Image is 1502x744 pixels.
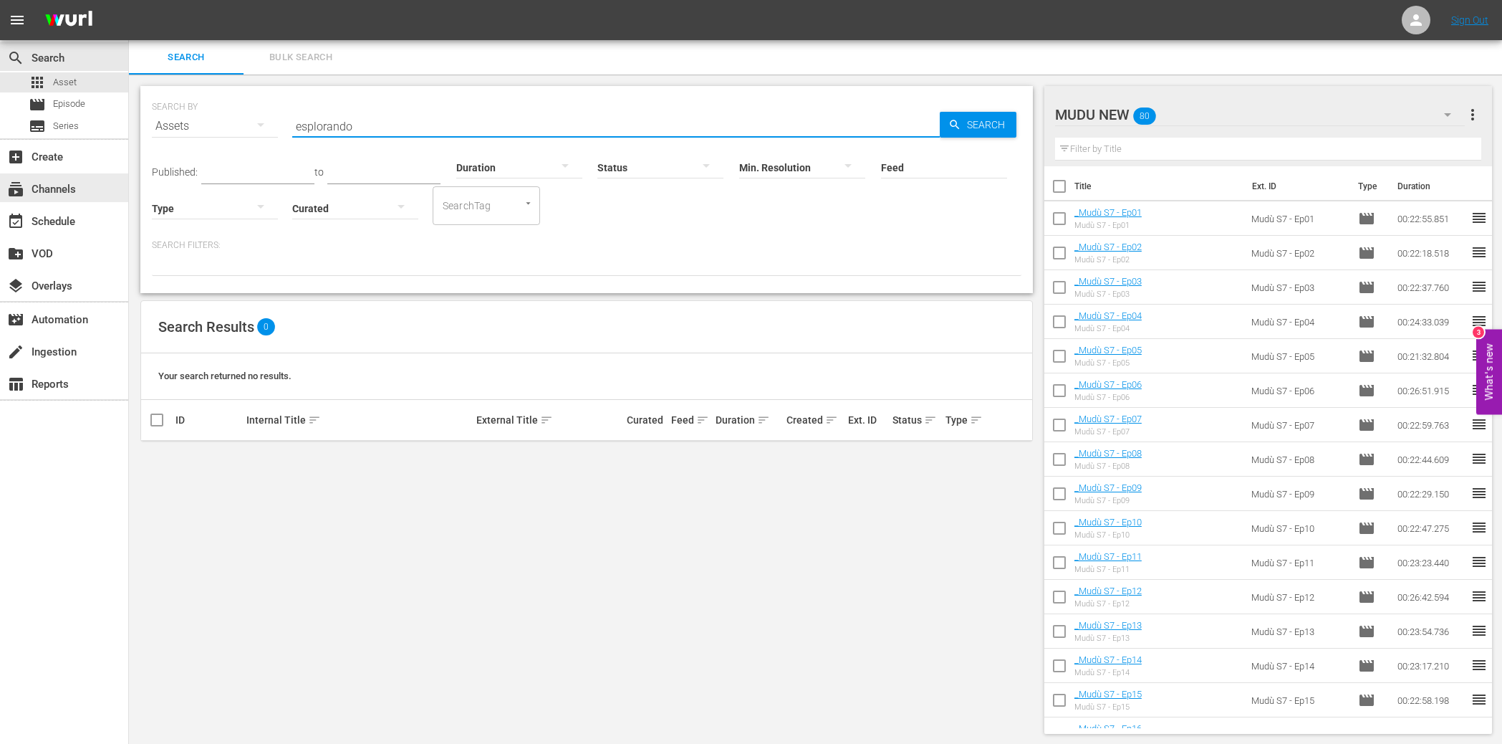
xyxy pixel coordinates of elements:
button: Search [940,112,1016,138]
span: sort [540,414,553,426]
p: Search Filters: [152,239,1021,252]
td: 00:22:55.851 [1392,201,1470,236]
span: reorder [1470,622,1488,639]
span: Episode [1358,657,1375,674]
span: reorder [1470,416,1488,433]
span: to [314,166,324,178]
span: reorder [1470,278,1488,295]
span: Episode [1358,520,1375,537]
span: Overlays [7,277,24,295]
span: Search Results [158,318,254,335]
a: _Mudù S7 - Ep04 [1074,310,1142,321]
div: Mudù S7 - Ep03 [1074,290,1142,299]
td: 00:23:54.736 [1392,614,1470,649]
td: 00:22:29.150 [1392,477,1470,511]
button: Open Feedback Widget [1476,330,1502,415]
div: Assets [152,106,278,146]
span: reorder [1470,313,1488,330]
td: 00:22:59.763 [1392,408,1470,442]
span: Published: [152,166,198,178]
div: Mudù S7 - Ep01 [1074,221,1142,230]
span: sort [308,414,321,426]
div: Mudù S7 - Ep09 [1074,496,1142,505]
a: _Mudù S7 - Ep10 [1074,517,1142,528]
span: Episode [1358,451,1375,468]
td: Mudù S7 - Ep03 [1246,270,1353,305]
td: 00:22:18.518 [1392,236,1470,270]
td: 00:22:47.275 [1392,511,1470,545]
td: Mudù S7 - Ep01 [1246,201,1353,236]
div: Ext. ID [848,414,888,426]
td: Mudù S7 - Ep07 [1246,408,1353,442]
td: 00:22:58.198 [1392,683,1470,717]
span: Search [138,49,235,66]
span: Series [53,119,79,133]
td: 00:23:23.440 [1392,545,1470,580]
div: External Title [476,411,622,429]
td: Mudù S7 - Ep09 [1246,477,1353,511]
a: _Mudù S7 - Ep13 [1074,620,1142,631]
a: _Mudù S7 - Ep01 [1074,207,1142,218]
span: reorder [1470,244,1488,261]
div: Status [892,411,941,429]
td: 00:26:51.915 [1392,373,1470,408]
a: _Mudù S7 - Ep09 [1074,482,1142,493]
th: Ext. ID [1243,166,1349,206]
span: Asset [29,74,46,91]
span: Episode [1358,279,1375,296]
span: Episode [1358,382,1375,399]
td: Mudù S7 - Ep08 [1246,442,1353,477]
div: Mudù S7 - Ep05 [1074,358,1142,368]
span: reorder [1470,553,1488,571]
div: ID [175,414,242,426]
span: sort [825,414,838,426]
div: Mudù S7 - Ep06 [1074,393,1142,402]
div: Mudù S7 - Ep12 [1074,599,1142,609]
td: Mudù S7 - Ep04 [1246,305,1353,339]
span: Reports [7,376,24,393]
a: _Mudù S7 - Ep03 [1074,276,1142,287]
span: VOD [7,245,24,262]
div: Type [945,411,976,429]
div: Created [786,411,844,429]
span: Asset [53,75,77,90]
span: Ingestion [7,343,24,361]
span: reorder [1470,485,1488,502]
span: Bulk Search [252,49,350,66]
th: Duration [1389,166,1475,206]
span: event_available [7,213,24,230]
td: Mudù S7 - Ep11 [1246,545,1353,580]
div: Duration [716,411,782,429]
span: more_vert [1464,106,1481,123]
div: Curated [627,414,667,426]
span: Episode [1358,313,1375,330]
a: _Mudù S7 - Ep07 [1074,414,1142,424]
span: Episode [1358,623,1375,640]
span: Episode [1358,210,1375,227]
th: Type [1349,166,1389,206]
a: _Mudù S7 - Ep06 [1074,379,1142,390]
a: _Mudù S7 - Ep15 [1074,689,1142,700]
button: Open [521,196,535,210]
td: 00:22:37.760 [1392,270,1470,305]
td: 00:22:44.609 [1392,442,1470,477]
td: 00:26:42.594 [1392,580,1470,614]
td: 00:21:32.804 [1392,339,1470,373]
td: Mudù S7 - Ep02 [1246,236,1353,270]
div: Mudù S7 - Ep08 [1074,462,1142,471]
span: Create [7,148,24,166]
span: menu [9,11,26,29]
div: Mudù S7 - Ep04 [1074,324,1142,333]
td: Mudù S7 - Ep12 [1246,580,1353,614]
td: Mudù S7 - Ep05 [1246,339,1353,373]
span: Episode [29,96,46,113]
td: Mudù S7 - Ep15 [1246,683,1353,717]
span: Episode [1358,244,1375,262]
span: reorder [1470,519,1488,536]
td: Mudù S7 - Ep10 [1246,511,1353,545]
a: _Mudù S7 - Ep02 [1074,242,1142,252]
span: Episode [1358,692,1375,709]
img: ans4CAIJ8jUAAAAAAAAAAAAAAAAAAAAAAAAgQb4GAAAAAAAAAAAAAAAAAAAAAAAAJMjXAAAAAAAAAAAAAAAAAAAAAAAAgAT5G... [34,4,103,37]
span: reorder [1470,691,1488,708]
span: Search [961,112,1016,138]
